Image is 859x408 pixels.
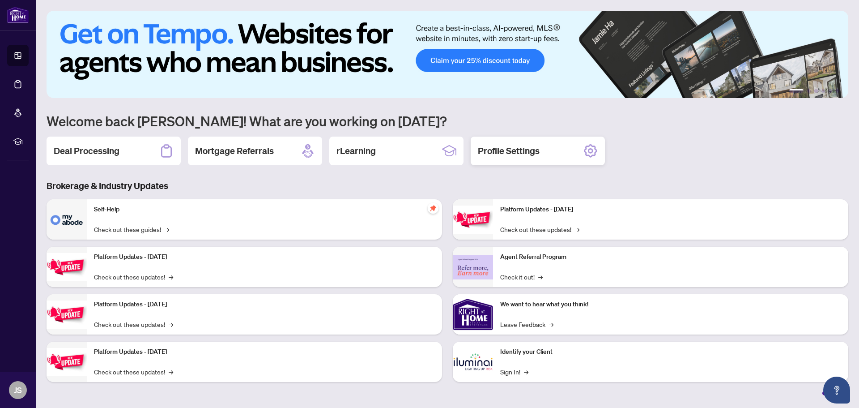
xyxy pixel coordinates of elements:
[829,89,832,93] button: 5
[453,255,493,279] img: Agent Referral Program
[428,203,438,214] span: pushpin
[47,112,848,129] h1: Welcome back [PERSON_NAME]! What are you working on [DATE]?
[478,145,540,157] h2: Profile Settings
[7,7,29,23] img: logo
[500,272,543,282] a: Check it out!→
[47,180,848,192] h3: Brokerage & Industry Updates
[165,224,169,234] span: →
[789,89,804,93] button: 1
[47,301,87,329] img: Platform Updates - July 21, 2025
[94,347,435,357] p: Platform Updates - [DATE]
[47,199,87,240] img: Self-Help
[94,319,173,329] a: Check out these updates!→
[169,367,173,377] span: →
[500,319,553,329] a: Leave Feedback→
[169,272,173,282] span: →
[500,224,579,234] a: Check out these updates!→
[538,272,543,282] span: →
[94,272,173,282] a: Check out these updates!→
[94,367,173,377] a: Check out these updates!→
[94,224,169,234] a: Check out these guides!→
[94,205,435,215] p: Self-Help
[814,89,818,93] button: 3
[500,347,841,357] p: Identify your Client
[453,206,493,234] img: Platform Updates - June 23, 2025
[47,253,87,281] img: Platform Updates - September 16, 2025
[47,11,848,98] img: Slide 0
[195,145,274,157] h2: Mortgage Referrals
[500,300,841,309] p: We want to hear what you think!
[500,252,841,262] p: Agent Referral Program
[169,319,173,329] span: →
[823,377,850,404] button: Open asap
[821,89,825,93] button: 4
[336,145,376,157] h2: rLearning
[500,367,528,377] a: Sign In!→
[524,367,528,377] span: →
[836,89,839,93] button: 6
[453,342,493,382] img: Identify your Client
[549,319,553,329] span: →
[575,224,579,234] span: →
[14,384,22,396] span: JS
[54,145,119,157] h2: Deal Processing
[453,294,493,335] img: We want to hear what you think!
[94,300,435,309] p: Platform Updates - [DATE]
[500,205,841,215] p: Platform Updates - [DATE]
[807,89,811,93] button: 2
[94,252,435,262] p: Platform Updates - [DATE]
[47,348,87,376] img: Platform Updates - July 8, 2025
